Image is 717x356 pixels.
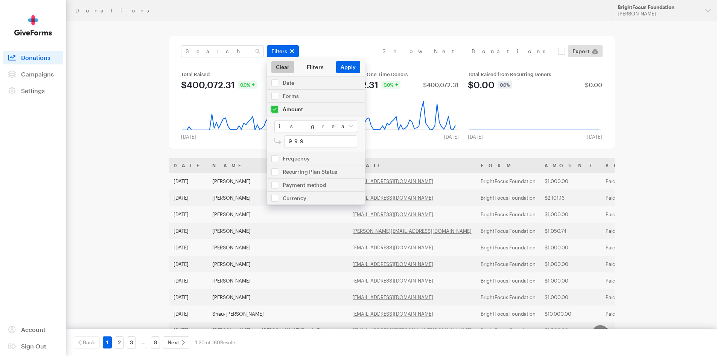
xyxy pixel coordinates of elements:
[601,256,656,272] td: Paid
[21,87,45,94] span: Settings
[540,306,601,322] td: $10,000.00
[169,239,208,256] td: [DATE]
[163,336,189,348] a: Next
[169,306,208,322] td: [DATE]
[3,51,63,64] a: Donations
[169,173,208,189] td: [DATE]
[271,47,287,56] span: Filters
[208,256,348,272] td: [PERSON_NAME]
[169,256,208,272] td: [DATE]
[618,4,699,11] div: BrightFocus Foundation
[169,189,208,206] td: [DATE]
[601,322,656,339] td: Paid
[208,206,348,223] td: [PERSON_NAME]
[601,206,656,223] td: Paid
[352,228,472,234] a: [PERSON_NAME][EMAIL_ADDRESS][DOMAIN_NAME]
[352,327,472,333] a: [EMAIL_ADDRESS][PERSON_NAME][DOMAIN_NAME]
[177,134,201,140] div: [DATE]
[352,211,433,217] a: [EMAIL_ADDRESS][DOMAIN_NAME]
[21,54,50,61] span: Donations
[181,45,264,57] input: Search Name & Email
[3,67,63,81] a: Campaigns
[220,339,236,345] span: Results
[498,81,512,89] div: 0.0%
[618,11,699,17] div: [PERSON_NAME]
[568,45,603,57] a: Export
[284,135,357,147] input: amount
[601,306,656,322] td: Paid
[583,134,607,140] div: [DATE]
[540,189,601,206] td: $2,101.16
[476,223,540,239] td: BrightFocus Foundation
[208,289,348,306] td: [PERSON_NAME]
[476,158,540,173] th: Form
[476,272,540,289] td: BrightFocus Foundation
[352,294,433,300] a: [EMAIL_ADDRESS][DOMAIN_NAME]
[476,256,540,272] td: BrightFocus Foundation
[238,81,257,89] div: 0.0%
[540,206,601,223] td: $1,000.00
[208,239,348,256] td: [PERSON_NAME]
[336,61,360,73] button: Apply
[601,239,656,256] td: Paid
[601,173,656,189] td: Paid
[540,272,601,289] td: $1,000.00
[468,80,495,89] div: $0.00
[540,158,601,173] th: Amount
[601,272,656,289] td: Paid
[14,15,52,36] img: GiveForms
[208,272,348,289] td: [PERSON_NAME]
[348,158,476,173] th: Email
[540,322,601,339] td: $1,500.00
[476,239,540,256] td: BrightFocus Foundation
[352,244,433,251] a: [EMAIL_ADDRESS][DOMAIN_NAME]
[476,206,540,223] td: BrightFocus Foundation
[476,189,540,206] td: BrightFocus Foundation
[585,82,602,88] div: $0.00
[169,158,208,173] th: Date
[271,61,294,73] a: Clear
[208,306,348,322] td: Shau-[PERSON_NAME]
[115,336,124,348] a: 2
[208,158,348,173] th: Name
[208,173,348,189] td: [PERSON_NAME]
[208,223,348,239] td: [PERSON_NAME]
[21,342,46,350] span: Sign Out
[181,80,235,89] div: $400,072.31
[324,71,459,77] div: Total Raised from One Time Donors
[181,71,315,77] div: Total Raised
[267,45,299,57] button: Filters
[169,272,208,289] td: [DATE]
[352,178,433,184] a: [EMAIL_ADDRESS][DOMAIN_NAME]
[476,322,540,339] td: BrightFocus Foundation
[208,322,348,339] td: [PERSON_NAME] and [PERSON_NAME] Family Foundation
[476,289,540,306] td: BrightFocus Foundation
[476,306,540,322] td: BrightFocus Foundation
[540,239,601,256] td: $1,000.00
[294,63,336,71] div: Filters
[439,134,463,140] div: [DATE]
[601,158,656,173] th: Status
[3,84,63,98] a: Settings
[3,339,63,353] a: Sign Out
[169,322,208,339] td: [DATE]
[601,289,656,306] td: Paid
[540,173,601,189] td: $1,000.00
[167,338,179,347] span: Next
[151,336,160,348] a: 8
[540,223,601,239] td: $1,050.74
[195,336,236,348] div: 1-20 of 160
[208,189,348,206] td: [PERSON_NAME]
[381,81,400,89] div: 0.0%
[352,311,433,317] a: [EMAIL_ADDRESS][DOMAIN_NAME]
[540,289,601,306] td: $1,000.00
[352,278,433,284] a: [EMAIL_ADDRESS][DOMAIN_NAME]
[352,261,433,267] a: [EMAIL_ADDRESS][DOMAIN_NAME]
[601,189,656,206] td: Paid
[169,223,208,239] td: [DATE]
[169,289,208,306] td: [DATE]
[540,256,601,272] td: $1,000.00
[601,223,656,239] td: Paid
[169,206,208,223] td: [DATE]
[476,173,540,189] td: BrightFocus Foundation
